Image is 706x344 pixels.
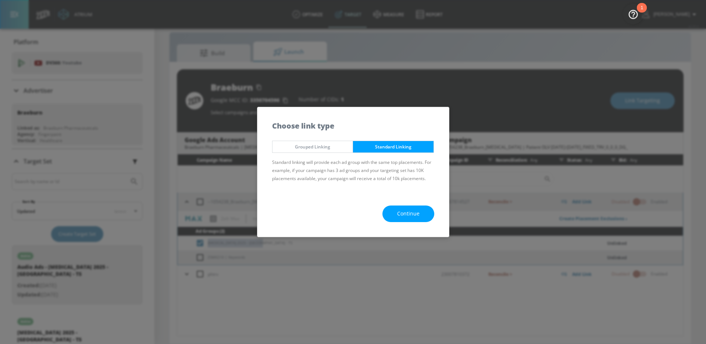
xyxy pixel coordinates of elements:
button: Grouped Linking [272,141,353,153]
button: Open Resource Center, 1 new notification [623,4,643,24]
span: Continue [397,209,420,218]
span: Grouped Linking [278,143,347,151]
button: Continue [382,206,434,222]
button: Standard Linking [353,141,434,153]
div: 1 [641,8,643,17]
p: Standard linking will provide each ad group with the same top placements. For example, if your ca... [272,158,434,183]
span: Standard Linking [359,143,428,151]
h5: Choose link type [272,122,334,130]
